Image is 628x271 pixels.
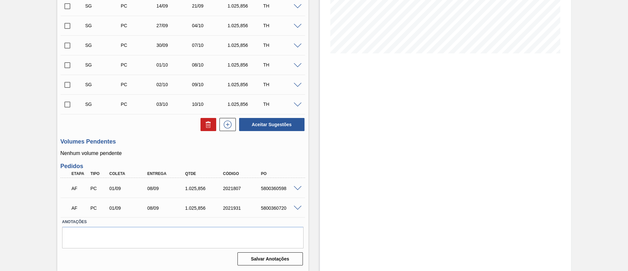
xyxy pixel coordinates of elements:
[146,205,188,211] div: 08/09/2025
[226,43,266,48] div: 1.025,856
[190,82,230,87] div: 09/10/2025
[155,82,194,87] div: 02/10/2025
[84,82,123,87] div: Sugestão Criada
[62,217,304,227] label: Anotações
[84,62,123,68] div: Sugestão Criada
[197,118,216,131] div: Excluir Sugestões
[89,171,108,176] div: Tipo
[70,171,90,176] div: Etapa
[226,23,266,28] div: 1.025,856
[226,62,266,68] div: 1.025,856
[259,171,302,176] div: PO
[221,186,264,191] div: 2021807
[190,62,230,68] div: 08/10/2025
[183,186,226,191] div: 1.025,856
[262,102,301,107] div: TH
[84,3,123,9] div: Sugestão Criada
[84,102,123,107] div: Sugestão Criada
[216,118,236,131] div: Nova sugestão
[119,3,159,9] div: Pedido de Compra
[89,186,108,191] div: Pedido de Compra
[183,171,226,176] div: Qtde
[262,23,301,28] div: TH
[84,23,123,28] div: Sugestão Criada
[146,186,188,191] div: 08/09/2025
[84,43,123,48] div: Sugestão Criada
[70,181,90,196] div: Aguardando Faturamento
[89,205,108,211] div: Pedido de Compra
[70,201,90,215] div: Aguardando Faturamento
[119,102,159,107] div: Pedido de Compra
[190,43,230,48] div: 07/10/2025
[262,43,301,48] div: TH
[262,82,301,87] div: TH
[108,171,150,176] div: Coleta
[61,163,305,170] h3: Pedidos
[190,23,230,28] div: 04/10/2025
[155,102,194,107] div: 03/10/2025
[239,118,305,131] button: Aceitar Sugestões
[155,23,194,28] div: 27/09/2025
[119,82,159,87] div: Pedido de Compra
[262,62,301,68] div: TH
[221,205,264,211] div: 2021931
[226,82,266,87] div: 1.025,856
[236,117,305,132] div: Aceitar Sugestões
[226,102,266,107] div: 1.025,856
[155,62,194,68] div: 01/10/2025
[259,205,302,211] div: 5800360720
[72,205,88,211] p: AF
[259,186,302,191] div: 5800360598
[155,43,194,48] div: 30/09/2025
[61,150,305,156] p: Nenhum volume pendente
[146,171,188,176] div: Entrega
[237,252,303,265] button: Salvar Anotações
[226,3,266,9] div: 1.025,856
[119,43,159,48] div: Pedido de Compra
[190,3,230,9] div: 21/09/2025
[155,3,194,9] div: 14/09/2025
[183,205,226,211] div: 1.025,856
[221,171,264,176] div: Código
[190,102,230,107] div: 10/10/2025
[119,62,159,68] div: Pedido de Compra
[108,205,150,211] div: 01/09/2025
[262,3,301,9] div: TH
[72,186,88,191] p: AF
[119,23,159,28] div: Pedido de Compra
[108,186,150,191] div: 01/09/2025
[61,138,305,145] h3: Volumes Pendentes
